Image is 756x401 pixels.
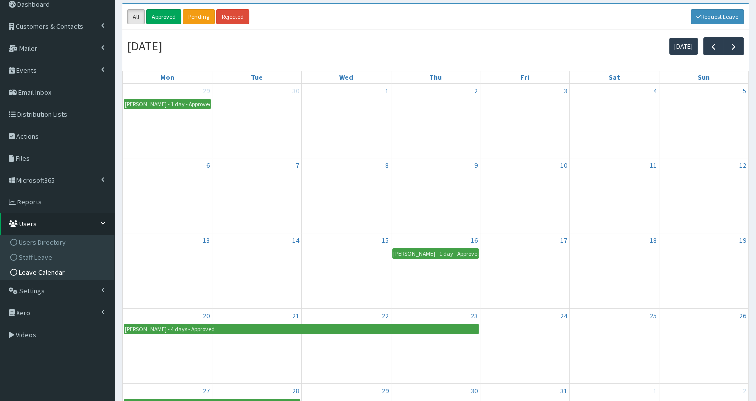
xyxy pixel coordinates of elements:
[383,158,391,172] a: October 8, 2025
[393,249,479,258] div: [PERSON_NAME] - 1 day - Approved
[472,84,480,98] a: October 2, 2025
[290,233,301,247] a: October 14, 2025
[480,308,570,384] td: October 24, 2025
[391,233,480,309] td: October 16, 2025
[570,158,659,233] td: October 11, 2025
[558,233,569,247] a: October 17, 2025
[290,384,301,398] a: October 28, 2025
[480,84,570,158] td: October 3, 2025
[659,308,748,384] td: October 26, 2025
[558,158,569,172] a: October 10, 2025
[17,198,42,206] span: Reports
[201,309,212,323] a: October 20, 2025
[290,84,301,98] a: September 30, 2025
[741,84,748,98] a: October 5, 2025
[391,158,480,233] td: October 9, 2025
[469,233,480,247] a: October 16, 2025
[19,219,37,228] span: Users
[648,309,659,323] a: October 25, 2025
[16,132,39,141] span: Actions
[737,309,748,323] a: October 26, 2025
[16,330,36,339] span: Videos
[472,158,480,172] a: October 9, 2025
[123,84,212,158] td: September 29, 2025
[669,38,698,55] button: [DATE]
[691,9,744,24] a: Request Leave
[19,238,66,247] span: Users Directory
[16,154,30,163] span: Files
[204,158,212,172] a: October 6, 2025
[201,384,212,398] a: October 27, 2025
[249,71,265,83] a: Tuesday
[212,84,302,158] td: September 30, 2025
[16,176,55,185] span: Microsoft365
[558,309,569,323] a: October 24, 2025
[158,71,176,83] a: Monday
[301,308,391,384] td: October 22, 2025
[469,309,480,323] a: October 23, 2025
[741,384,748,398] a: November 2, 2025
[127,9,145,24] a: All
[696,71,712,83] a: Sunday
[123,308,212,384] td: October 20, 2025
[19,253,52,262] span: Staff Leave
[737,158,748,172] a: October 12, 2025
[648,158,659,172] a: October 11, 2025
[392,248,479,259] a: [PERSON_NAME] - 1 day - Approved
[651,384,659,398] a: November 1, 2025
[19,268,65,277] span: Leave Calendar
[124,99,211,109] a: [PERSON_NAME] - 1 day - Approved
[480,158,570,233] td: October 10, 2025
[301,233,391,309] td: October 15, 2025
[651,84,659,98] a: October 4, 2025
[383,84,391,98] a: October 1, 2025
[518,71,531,83] a: Friday
[124,324,479,334] a: [PERSON_NAME] - 4 days - Approved
[146,9,181,24] a: Approved
[294,158,301,172] a: October 7, 2025
[570,84,659,158] td: October 4, 2025
[201,233,212,247] a: October 13, 2025
[659,84,748,158] td: October 5, 2025
[570,233,659,309] td: October 18, 2025
[337,71,355,83] a: Wednesday
[3,235,114,250] a: Users Directory
[659,158,748,233] td: October 12, 2025
[301,84,391,158] td: October 1, 2025
[18,88,51,97] span: Email Inbox
[183,9,215,24] a: Pending
[380,309,391,323] a: October 22, 2025
[737,233,748,247] a: October 19, 2025
[648,233,659,247] a: October 18, 2025
[16,22,83,31] span: Customers & Contacts
[216,9,249,24] a: Rejected
[212,308,302,384] td: October 21, 2025
[3,265,114,280] a: Leave Calendar
[606,71,622,83] a: Saturday
[124,324,215,334] div: [PERSON_NAME] - 4 days - Approved
[123,158,212,233] td: October 6, 2025
[427,71,444,83] a: Thursday
[703,37,724,55] button: Previous month
[16,66,37,75] span: Events
[19,286,45,295] span: Settings
[380,384,391,398] a: October 29, 2025
[212,233,302,309] td: October 14, 2025
[201,84,212,98] a: September 29, 2025
[16,308,30,317] span: Xero
[480,233,570,309] td: October 17, 2025
[127,40,162,53] h2: [DATE]
[290,309,301,323] a: October 21, 2025
[391,308,480,384] td: October 23, 2025
[391,84,480,158] td: October 2, 2025
[19,44,37,53] span: Mailer
[17,110,67,119] span: Distribution Lists
[659,233,748,309] td: October 19, 2025
[123,233,212,309] td: October 13, 2025
[570,308,659,384] td: October 25, 2025
[124,99,210,109] div: [PERSON_NAME] - 1 day - Approved
[558,384,569,398] a: October 31, 2025
[380,233,391,247] a: October 15, 2025
[723,37,744,55] button: Next month
[212,158,302,233] td: October 7, 2025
